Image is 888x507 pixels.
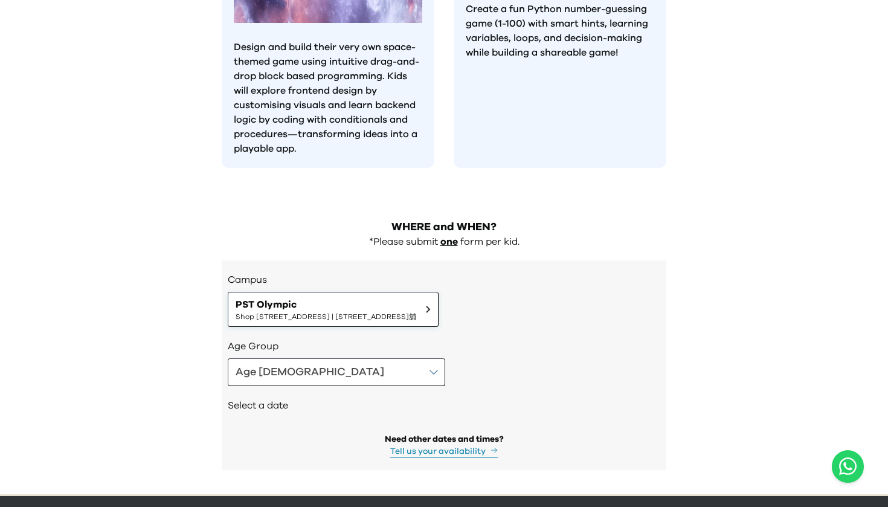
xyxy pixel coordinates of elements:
[228,339,660,354] h3: Age Group
[385,433,504,445] div: Need other dates and times?
[228,273,660,287] h3: Campus
[228,292,439,327] button: PST OlympicShop [STREET_ADDRESS] | [STREET_ADDRESS]舖
[390,445,498,458] button: Tell us your availability
[832,450,864,483] a: Chat with us on WhatsApp
[466,2,654,60] p: Create a fun Python number-guessing game (1-100) with smart hints, learning variables, loops, and...
[832,450,864,483] button: Open WhatsApp chat
[228,398,660,413] h2: Select a date
[228,358,445,386] button: Age [DEMOGRAPHIC_DATA]
[222,236,666,248] div: *Please submit form per kid.
[236,312,416,321] span: Shop [STREET_ADDRESS] | [STREET_ADDRESS]舖
[236,364,384,381] div: Age [DEMOGRAPHIC_DATA]
[234,40,422,156] p: Design and build their very own space-themed game using intuitive drag-and-drop block based progr...
[236,297,416,312] span: PST Olympic
[222,219,666,236] h2: WHERE and WHEN?
[440,236,458,248] p: one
